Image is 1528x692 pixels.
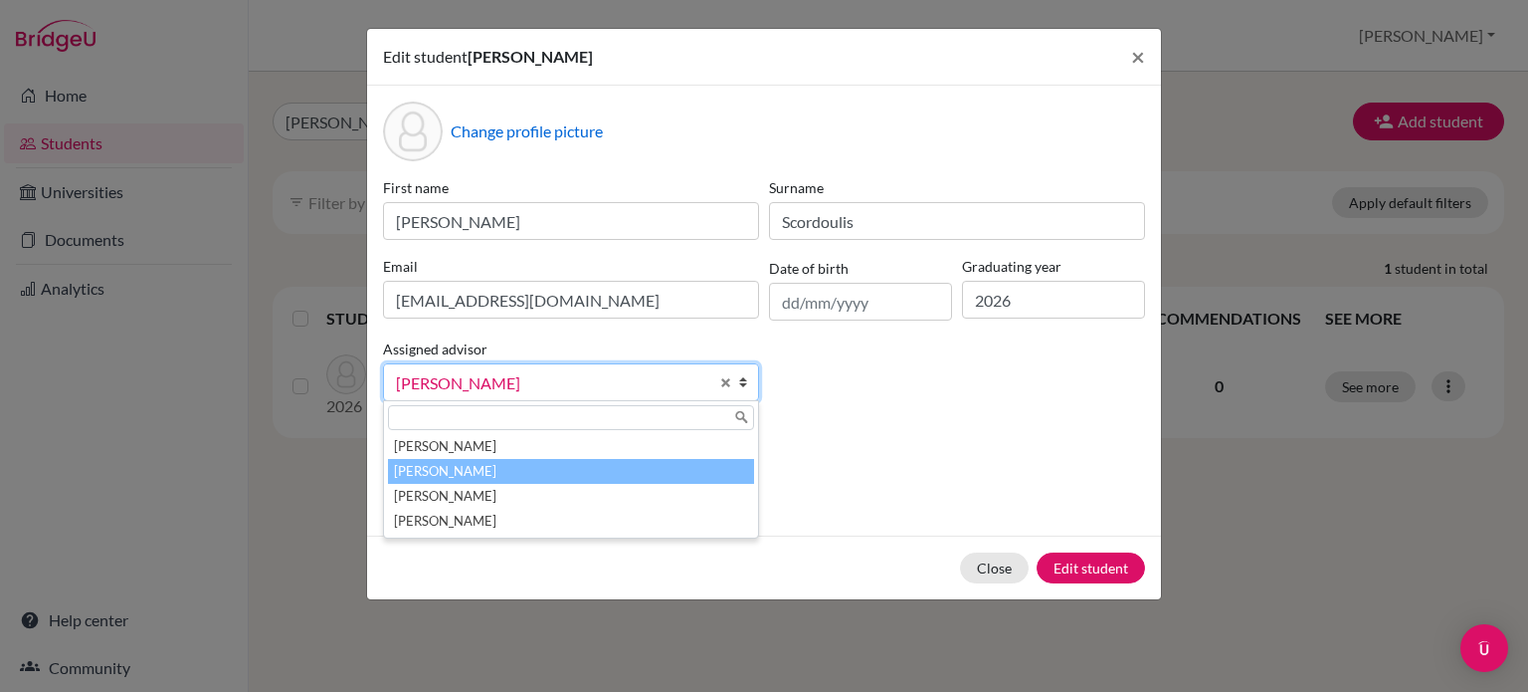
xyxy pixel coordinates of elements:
[388,459,754,484] li: [PERSON_NAME]
[383,433,1145,457] p: Parents
[396,370,708,396] span: [PERSON_NAME]
[383,339,487,359] label: Assigned advisor
[960,553,1029,583] button: Close
[468,47,593,66] span: [PERSON_NAME]
[769,283,952,321] input: dd/mm/yyyy
[1037,553,1145,583] button: Edit student
[1115,29,1161,85] button: Close
[962,256,1145,277] label: Graduating year
[1460,624,1508,672] div: Open Intercom Messenger
[383,47,468,66] span: Edit student
[383,256,759,277] label: Email
[388,484,754,509] li: [PERSON_NAME]
[769,258,849,279] label: Date of birth
[383,177,759,198] label: First name
[388,509,754,534] li: [PERSON_NAME]
[1131,42,1145,71] span: ×
[383,102,443,161] div: Profile picture
[388,434,754,459] li: [PERSON_NAME]
[769,177,1145,198] label: Surname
